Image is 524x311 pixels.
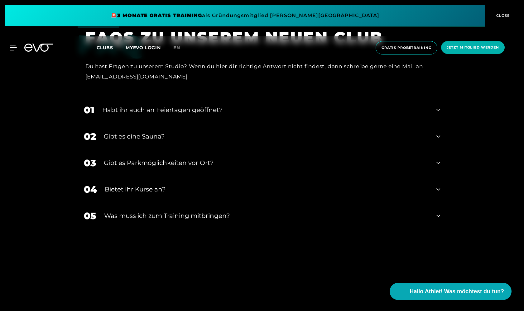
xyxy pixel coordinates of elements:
a: Jetzt Mitglied werden [439,41,507,54]
div: Du hast Fragen zu unserem Studio? Wenn du hier dir richtige Antwort nicht findest, dann schreibe ... [85,61,431,82]
a: MYEVO LOGIN [126,45,161,50]
button: CLOSE [485,5,519,26]
button: Hallo Athlet! Was möchtest du tun? [390,283,512,300]
span: CLOSE [495,13,510,18]
div: 02 [84,130,96,144]
span: Gratis Probetraining [382,45,431,50]
span: Jetzt Mitglied werden [447,45,499,50]
span: Hallo Athlet! Was möchtest du tun? [410,287,504,296]
a: en [173,44,188,51]
div: 04 [84,182,97,196]
div: 05 [84,209,96,223]
div: 01 [84,103,94,117]
a: Clubs [97,45,126,50]
div: Bietet ihr Kurse an? [105,185,429,194]
div: Was muss ich zum Training mitbringen? [104,211,429,220]
span: Clubs [97,45,113,50]
a: Gratis Probetraining [374,41,439,54]
div: 03 [84,156,96,170]
span: en [173,45,180,50]
div: Gibt es eine Sauna? [104,132,429,141]
div: Habt ihr auch an Feiertagen geöffnet? [102,105,429,115]
div: Gibt es Parkmöglichkeiten vor Ort? [104,158,429,167]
